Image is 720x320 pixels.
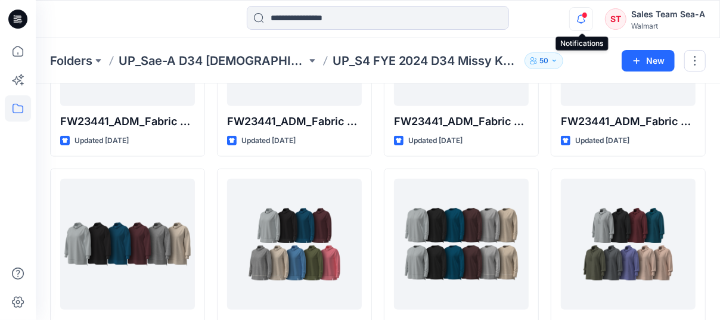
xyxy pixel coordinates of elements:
p: UP_S4 FYE 2024 D34 Missy Knit Tops Sae-A [333,52,520,69]
a: Folders [50,52,92,69]
p: FW23441_ADM_Fabric Opt1_Mock Neck Sweatshirt [561,113,696,130]
p: FW23441_ADM_Fabric Opt2_Mock Neck Sweatshirt [394,113,529,130]
p: Updated [DATE] [575,135,629,147]
div: ST [605,8,626,30]
p: FW23441_ADM_Fabric Opt3_Mock Neck Sweatshirt [227,113,362,130]
button: New [622,50,675,72]
p: 50 [539,54,548,67]
a: UP_Sae-A D34 [DEMOGRAPHIC_DATA] Knit Tops [119,52,306,69]
a: FW23442_CF Seam Sweatshirt [394,179,529,310]
div: Walmart [631,21,705,30]
a: FW23443_ADM_COWL NECK SWEATSHIRT [227,179,362,310]
p: FW23441_ADM_Fabric Opt1_Rev1_Mock Neck Sweatshirt [60,113,195,130]
p: Updated [DATE] [241,135,296,147]
a: FW23444_ADM_COWL NECK DORITO SWEATSHIRT [60,179,195,310]
p: Updated [DATE] [408,135,463,147]
p: Updated [DATE] [75,135,129,147]
button: 50 [525,52,563,69]
div: Sales Team Sea-A [631,7,705,21]
a: 128254 FABRIC 2_ADM_Table Sweatshirt [561,179,696,310]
